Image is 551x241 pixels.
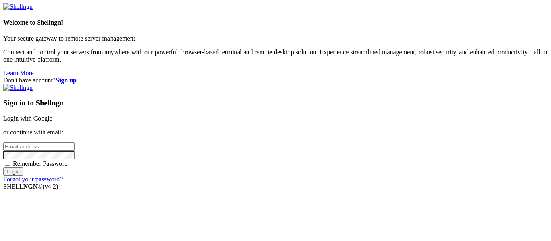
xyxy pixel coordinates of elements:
span: Remember Password [13,160,68,167]
input: Remember Password [5,161,10,166]
a: Login with Google [3,115,52,122]
p: Your secure gateway to remote server management. [3,35,548,42]
h3: Sign in to Shellngn [3,99,548,107]
a: Sign up [56,77,77,84]
a: Learn More [3,70,34,76]
img: Shellngn [3,84,33,91]
span: SHELL © [3,183,58,190]
input: Login [3,167,23,176]
b: NGN [23,183,38,190]
p: Connect and control your servers from anywhere with our powerful, browser-based terminal and remo... [3,49,548,63]
a: Forgot your password? [3,176,63,183]
span: 4.2.0 [43,183,58,190]
input: Email address [3,142,75,151]
img: Shellngn [3,3,33,10]
p: or continue with email: [3,129,548,136]
h4: Welcome to Shellngn! [3,19,548,26]
div: Don't have account? [3,77,548,84]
